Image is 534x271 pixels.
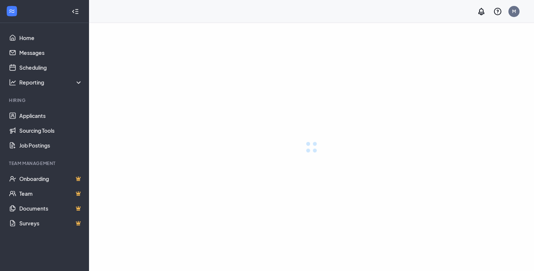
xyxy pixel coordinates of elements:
div: Reporting [19,79,83,86]
a: DocumentsCrown [19,201,83,216]
a: Sourcing Tools [19,123,83,138]
a: Scheduling [19,60,83,75]
a: SurveysCrown [19,216,83,231]
a: OnboardingCrown [19,171,83,186]
div: Hiring [9,97,81,103]
a: Messages [19,45,83,60]
a: TeamCrown [19,186,83,201]
svg: WorkstreamLogo [8,7,16,15]
div: M [512,8,516,14]
a: Home [19,30,83,45]
svg: Collapse [72,8,79,15]
a: Job Postings [19,138,83,153]
a: Applicants [19,108,83,123]
svg: Analysis [9,79,16,86]
div: Team Management [9,160,81,166]
svg: Notifications [477,7,486,16]
svg: QuestionInfo [493,7,502,16]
